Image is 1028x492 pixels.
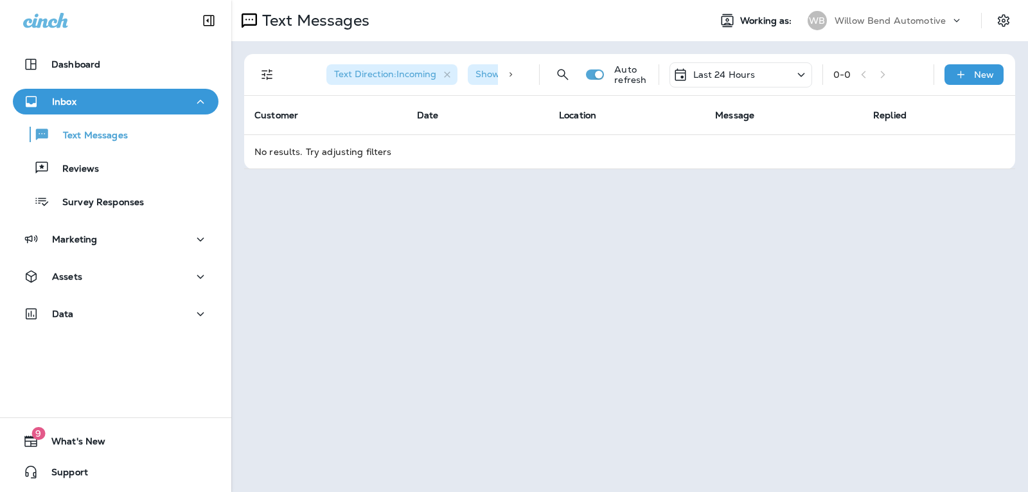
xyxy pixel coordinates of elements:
[52,271,82,282] p: Assets
[13,226,218,252] button: Marketing
[50,130,128,142] p: Text Messages
[992,9,1015,32] button: Settings
[49,197,144,209] p: Survey Responses
[13,89,218,114] button: Inbox
[13,51,218,77] button: Dashboard
[39,436,105,451] span: What's New
[740,15,795,26] span: Working as:
[13,301,218,327] button: Data
[715,109,754,121] span: Message
[191,8,227,33] button: Collapse Sidebar
[334,68,436,80] span: Text Direction : Incoming
[974,69,994,80] p: New
[693,69,756,80] p: Last 24 Hours
[833,69,851,80] div: 0 - 0
[52,96,76,107] p: Inbox
[257,11,369,30] p: Text Messages
[550,62,576,87] button: Search Messages
[51,59,100,69] p: Dashboard
[49,163,99,176] p: Reviews
[835,15,946,26] p: Willow Bend Automotive
[808,11,827,30] div: WB
[559,109,596,121] span: Location
[31,427,45,440] span: 9
[52,309,74,319] p: Data
[13,154,218,181] button: Reviews
[614,64,648,85] p: Auto refresh
[326,64,457,85] div: Text Direction:Incoming
[254,62,280,87] button: Filters
[254,109,298,121] span: Customer
[39,467,88,482] span: Support
[13,188,218,215] button: Survey Responses
[475,68,630,80] span: Show Start/Stop/Unsubscribe : true
[468,64,651,85] div: Show Start/Stop/Unsubscribe:true
[417,109,439,121] span: Date
[244,134,1015,169] td: No results. Try adjusting filters
[13,264,218,289] button: Assets
[873,109,907,121] span: Replied
[13,121,218,148] button: Text Messages
[52,234,97,244] p: Marketing
[13,428,218,454] button: 9What's New
[13,459,218,485] button: Support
